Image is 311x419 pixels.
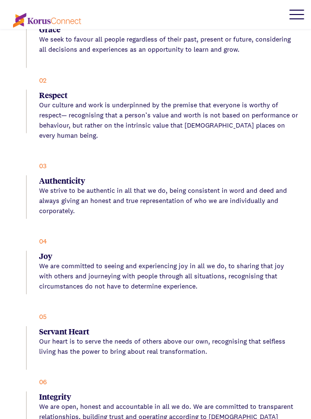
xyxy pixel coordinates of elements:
div: Grace [39,24,298,34]
div: 03 [39,160,298,171]
div: Authenticity [39,175,298,185]
div: 04 [39,236,298,246]
div: 02 [39,75,298,85]
p: Our heart is to serve the needs of others above our own, recognising that selfless living has the... [39,336,298,356]
div: Joy [39,250,298,260]
img: korus-connect%2Fc5177985-88d5-491d-9cd7-4a1febad1357_logo.svg [13,13,81,28]
div: 06 [39,376,298,387]
div: Respect [39,89,298,100]
div: Servant Heart [39,326,298,336]
div: Integrity [39,391,298,401]
p: We strive to be authentic in all that we do, being consistent in word and deed and always giving ... [39,185,298,216]
p: Our culture and work is underpinned by the premise that everyone is worthy of respect— recognisin... [39,100,298,140]
p: We seek to favour all people regardless of their past, present or future, considering all decisio... [39,34,298,55]
p: We are committed to seeing and experiencing joy in all we do, to sharing that joy with others and... [39,260,298,291]
div: 05 [39,311,298,321]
